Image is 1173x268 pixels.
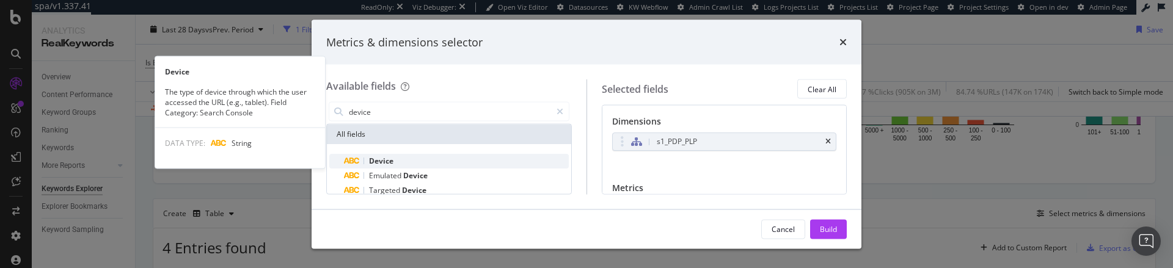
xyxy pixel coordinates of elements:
span: Emulated [369,170,403,181]
div: Build [820,223,837,234]
span: Device [369,156,393,166]
div: Clear All [808,84,836,94]
div: times [839,34,847,50]
span: Targeted [369,185,402,195]
div: Cancel [772,223,795,234]
div: All fields [327,125,571,144]
button: Clear All [797,79,847,99]
div: modal [312,20,861,248]
div: Device [155,66,325,76]
div: Open Intercom Messenger [1131,226,1161,256]
div: Selected fields [602,82,668,96]
div: Dimensions [612,115,837,132]
span: Device [403,170,428,181]
input: Search by field name [348,103,551,121]
button: Build [810,219,847,239]
div: Available fields [326,79,396,93]
div: Metrics & dimensions selector [326,34,483,50]
div: The type of device through which the user accessed the URL (e.g., tablet). Field Category: Search... [155,86,325,117]
div: s1_PDP_PLPtimes [612,132,837,151]
button: Cancel [761,219,805,239]
span: Device [402,185,426,195]
div: times [825,138,831,145]
div: s1_PDP_PLP [657,136,697,148]
div: Metrics [612,182,837,199]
